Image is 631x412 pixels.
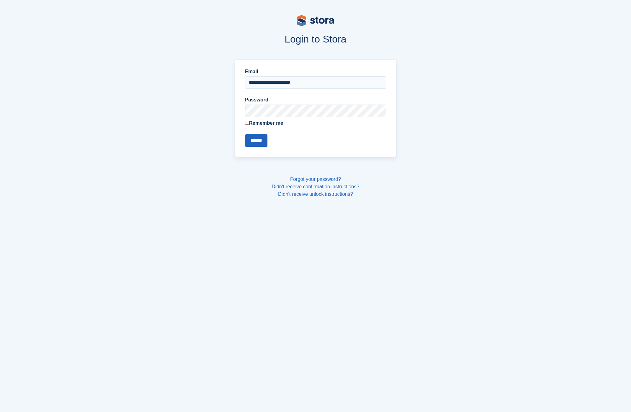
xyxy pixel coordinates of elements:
img: stora-logo-53a41332b3708ae10de48c4981b4e9114cc0af31d8433b30ea865607fb682f29.svg [297,15,334,26]
a: Didn't receive unlock instructions? [278,191,353,197]
a: Forgot your password? [290,177,341,182]
input: Remember me [245,121,249,125]
label: Remember me [245,119,386,127]
label: Email [245,68,386,75]
label: Password [245,96,386,104]
a: Didn't receive confirmation instructions? [272,184,359,189]
h1: Login to Stora [116,34,515,45]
